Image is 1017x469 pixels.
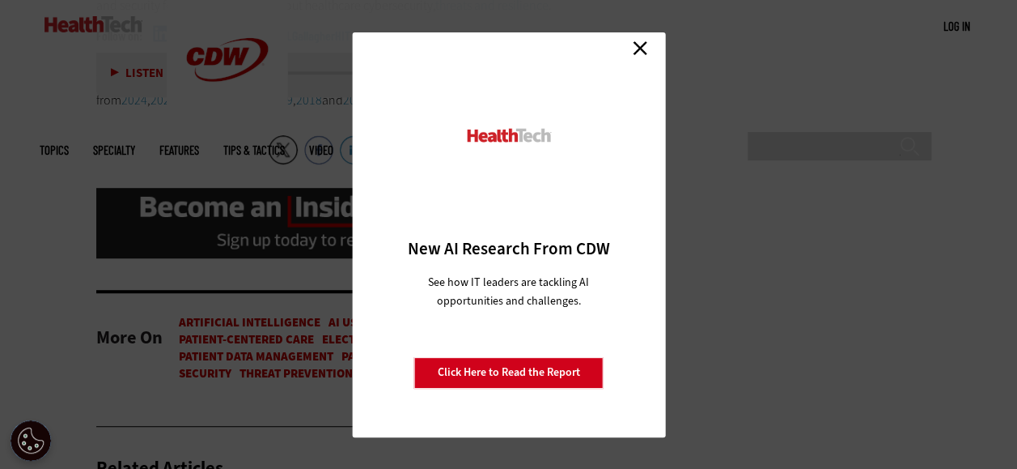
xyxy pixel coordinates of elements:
[380,237,637,260] h3: New AI Research From CDW
[464,127,553,144] img: HealthTech_0.png
[11,420,51,461] button: Open Preferences
[414,357,604,388] a: Click Here to Read the Report
[11,420,51,461] div: Cookie Settings
[628,36,652,61] a: Close
[409,273,608,310] p: See how IT leaders are tackling AI opportunities and challenges.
